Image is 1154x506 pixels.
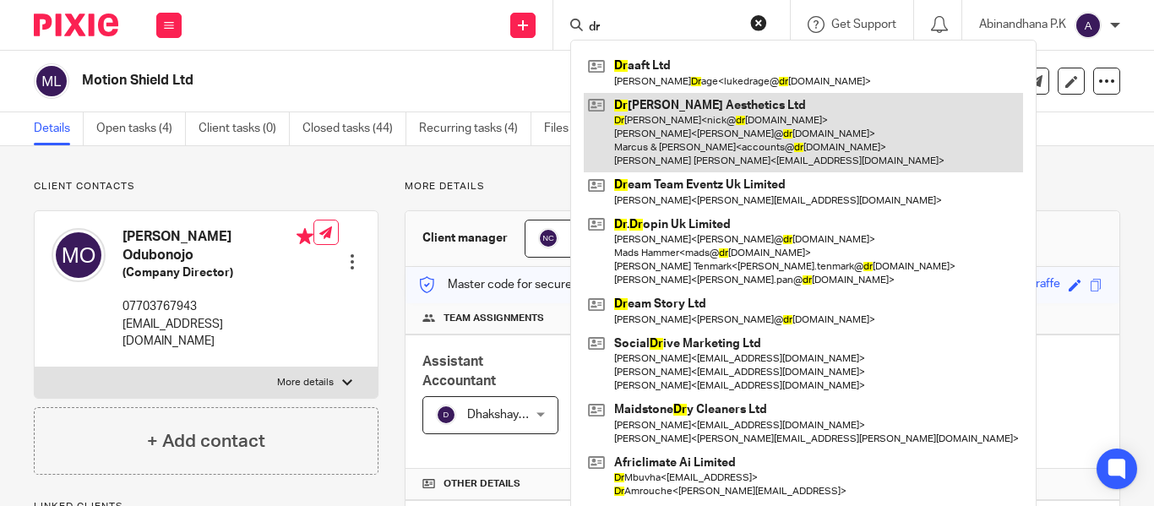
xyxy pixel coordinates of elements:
[1075,12,1102,39] img: svg%3E
[418,276,710,293] p: Master code for secure communications and files
[277,376,334,389] p: More details
[538,228,558,248] img: svg%3E
[750,14,767,31] button: Clear
[444,477,520,491] span: Other details
[405,180,1120,193] p: More details
[147,428,265,454] h4: + Add contact
[422,355,496,388] span: Assistant Accountant
[122,316,313,351] p: [EMAIL_ADDRESS][DOMAIN_NAME]
[34,14,118,36] img: Pixie
[199,112,290,145] a: Client tasks (0)
[34,63,69,99] img: svg%3E
[82,72,729,90] h2: Motion Shield Ltd
[96,112,186,145] a: Open tasks (4)
[544,112,582,145] a: Files
[831,19,896,30] span: Get Support
[436,405,456,425] img: svg%3E
[34,180,378,193] p: Client contacts
[122,298,313,315] p: 07703767943
[302,112,406,145] a: Closed tasks (44)
[122,228,313,264] h4: [PERSON_NAME] Odubonojo
[587,20,739,35] input: Search
[422,230,508,247] h3: Client manager
[297,228,313,245] i: Primary
[34,112,84,145] a: Details
[122,264,313,281] h5: (Company Director)
[467,409,537,421] span: Dhakshaya M
[52,228,106,282] img: svg%3E
[979,16,1066,33] p: Abinandhana P.K
[444,312,544,325] span: Team assignments
[419,112,531,145] a: Recurring tasks (4)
